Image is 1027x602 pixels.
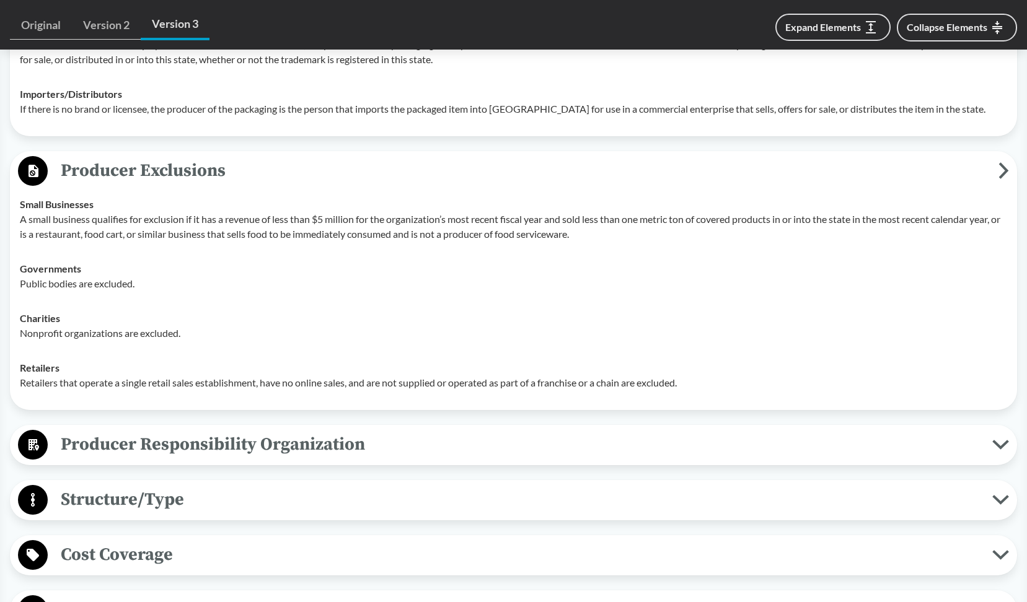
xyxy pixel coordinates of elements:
button: Collapse Elements [897,14,1017,41]
p: If there is no brand or licensee, the producer of the packaging is the person that imports the pa... [20,102,1007,116]
span: Producer Responsibility Organization [48,430,992,458]
p: Public bodies are excluded. [20,276,1007,291]
strong: Charities [20,312,60,324]
span: Structure/Type [48,486,992,513]
a: Version 2 [72,11,141,40]
span: Cost Coverage [48,541,992,569]
button: Cost Coverage [14,539,1013,571]
p: Retailers that operate a single retail sales establishment, have no online sales, and are not sup... [20,375,1007,390]
p: If the item is manufactured by a person other than the brand owner, the producer of the packaging... [20,37,1007,67]
button: Producer Exclusions [14,155,1013,187]
button: Producer Responsibility Organization [14,429,1013,461]
a: Original [10,11,72,40]
button: Structure/Type [14,484,1013,516]
strong: Small Businesses [20,198,94,210]
span: Producer Exclusions [48,157,998,185]
strong: Importers/​Distributors [20,88,122,100]
strong: Governments [20,263,81,274]
a: Version 3 [141,10,209,40]
strong: Retailers [20,362,60,373]
p: A small business qualifies for exclusion if it has a revenue of less than $5 million for the orga... [20,212,1007,242]
p: Nonprofit organizations are excluded. [20,326,1007,341]
button: Expand Elements [775,14,891,41]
